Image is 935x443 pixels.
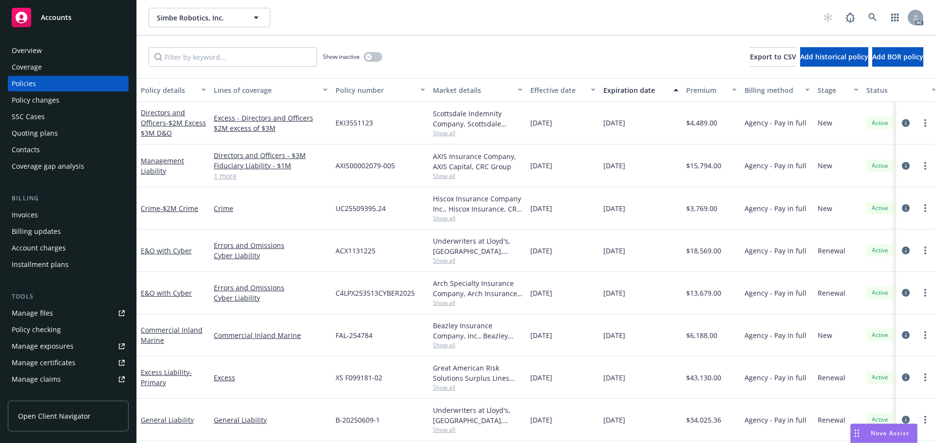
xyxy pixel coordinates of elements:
button: Premium [682,78,741,102]
span: EKI3551123 [336,118,373,128]
a: Policies [8,76,129,91]
span: Active [870,161,890,170]
a: Crime [214,203,328,213]
span: Show all [433,341,523,349]
a: Excess Liability [141,368,192,387]
span: [DATE] [530,330,552,340]
span: UC25509395.24 [336,203,386,213]
a: Overview [8,43,129,58]
span: New [818,118,832,128]
button: Simbe Robotics, Inc. [149,8,270,27]
div: Policy changes [12,92,59,108]
input: Filter by keyword... [149,47,317,67]
a: more [919,245,931,256]
span: Agency - Pay in full [745,118,806,128]
span: Show all [433,425,523,434]
span: $18,569.00 [686,246,721,256]
div: Stage [818,85,848,95]
button: Export to CSV [750,47,796,67]
span: Open Client Navigator [18,411,91,421]
span: $3,769.00 [686,203,717,213]
a: circleInformation [900,160,912,172]
a: General Liability [214,415,328,425]
a: Report a Bug [841,8,860,27]
span: Agency - Pay in full [745,203,806,213]
span: Renewal [818,246,845,256]
a: Excess - Directors and Officers $2M excess of $3M [214,113,328,133]
div: Market details [433,85,512,95]
span: FAL-254784 [336,330,373,340]
span: [DATE] [603,288,625,298]
div: Billing method [745,85,799,95]
span: - $2M Crime [160,204,198,213]
div: Coverage gap analysis [12,159,84,174]
div: Drag to move [851,424,863,443]
div: Policy details [141,85,195,95]
div: Billing [8,194,129,203]
a: E&O with Cyber [141,246,192,255]
span: New [818,330,832,340]
span: AXIS00002079-005 [336,160,395,171]
div: Lines of coverage [214,85,317,95]
a: General Liability [141,415,194,425]
span: [DATE] [530,118,552,128]
button: Policy number [332,78,429,102]
a: Excess [214,372,328,383]
span: Show all [433,172,523,180]
span: Agency - Pay in full [745,372,806,383]
div: Great American Risk Solutions Surplus Lines Insurance Company, Great American Insurance Group, Au... [433,363,523,383]
span: $15,794.00 [686,160,721,171]
div: Invoices [12,207,38,223]
span: Show all [433,256,523,265]
a: circleInformation [900,372,912,383]
a: Policy checking [8,322,129,337]
a: Accounts [8,4,129,31]
span: [DATE] [603,160,625,171]
div: Billing updates [12,224,61,239]
span: Show all [433,383,523,391]
a: Management Liability [141,156,184,176]
span: Active [870,288,890,297]
span: [DATE] [530,415,552,425]
div: Manage certificates [12,355,75,371]
a: circleInformation [900,287,912,299]
span: [DATE] [603,415,625,425]
span: - $2M Excess $3M D&O [141,118,206,138]
a: Policy changes [8,92,129,108]
span: Renewal [818,372,845,383]
span: B-20250609-1 [336,415,380,425]
div: Hiscox Insurance Company Inc., Hiscox Insurance, CRC Group [433,194,523,214]
a: more [919,414,931,425]
div: Tools [8,292,129,301]
a: Search [863,8,882,27]
a: Manage claims [8,372,129,387]
span: $13,679.00 [686,288,721,298]
span: [DATE] [603,118,625,128]
button: Add BOR policy [872,47,923,67]
span: Active [870,119,890,127]
span: New [818,203,832,213]
a: circleInformation [900,414,912,425]
a: Manage files [8,305,129,321]
a: Account charges [8,240,129,256]
a: Installment plans [8,257,129,272]
span: $4,489.00 [686,118,717,128]
a: more [919,202,931,214]
span: $6,188.00 [686,330,717,340]
div: Policy checking [12,322,61,337]
a: Contacts [8,142,129,158]
span: [DATE] [603,372,625,383]
a: Coverage [8,59,129,75]
div: Manage exposures [12,338,74,354]
span: [DATE] [603,330,625,340]
span: ACX1131225 [336,246,375,256]
span: Add BOR policy [872,52,923,61]
a: Billing updates [8,224,129,239]
span: New [818,160,832,171]
a: more [919,287,931,299]
span: [DATE] [603,246,625,256]
span: C4LPX253513CYBER2025 [336,288,415,298]
div: Status [866,85,926,95]
button: Billing method [741,78,814,102]
div: AXIS Insurance Company, AXIS Capital, CRC Group [433,151,523,172]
